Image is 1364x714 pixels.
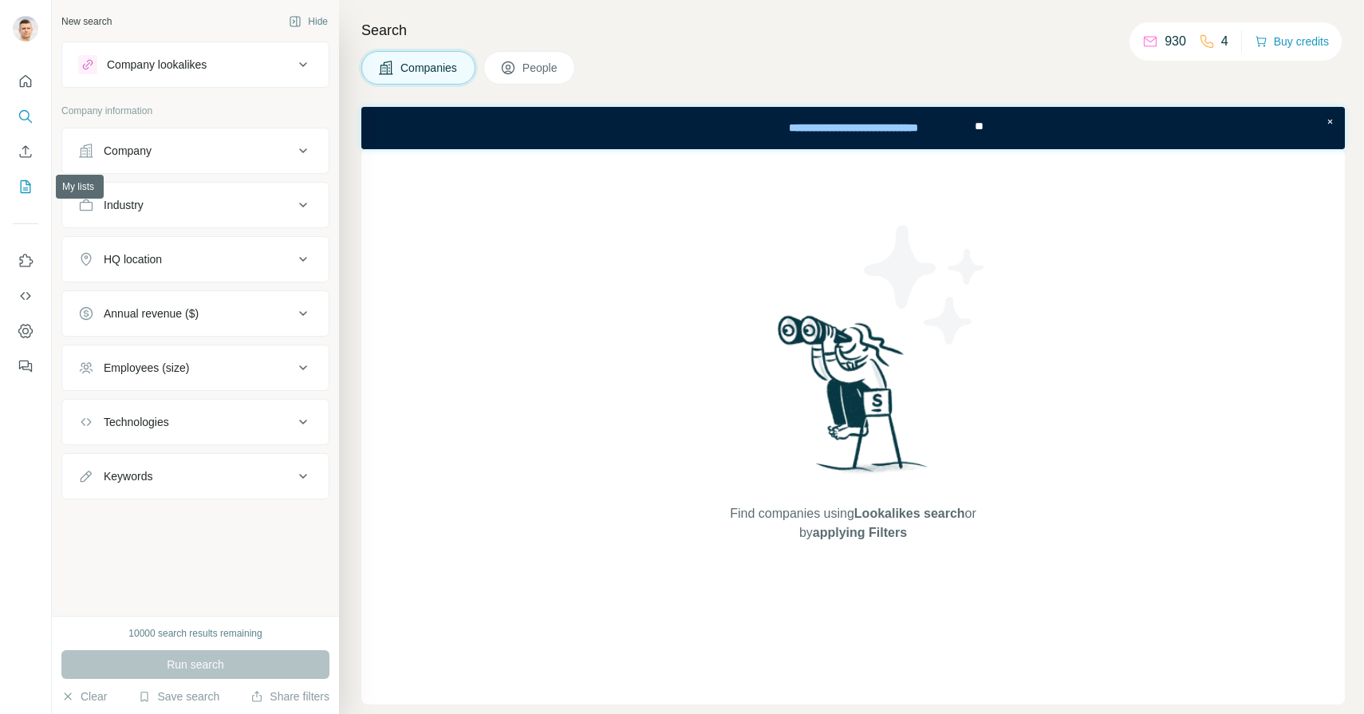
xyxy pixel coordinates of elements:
div: New search [61,14,112,29]
button: Keywords [62,457,329,495]
button: Use Surfe on LinkedIn [13,247,38,275]
span: Find companies using or by [725,504,980,542]
span: Companies [400,60,459,76]
div: Company lookalikes [107,57,207,73]
button: Company lookalikes [62,45,329,84]
button: Share filters [250,688,329,704]
div: Keywords [104,468,152,484]
img: Surfe Illustration - Woman searching with binoculars [771,311,936,489]
button: Enrich CSV [13,137,38,166]
span: People [522,60,559,76]
button: Save search [138,688,219,704]
span: Lookalikes search [854,507,965,520]
img: Surfe Illustration - Stars [853,213,997,357]
button: Clear [61,688,107,704]
div: HQ location [104,251,162,267]
button: Company [62,132,329,170]
img: Avatar [13,16,38,41]
div: 10000 search results remaining [128,626,262,641]
button: Use Surfe API [13,282,38,310]
div: Company [104,143,152,159]
button: Industry [62,186,329,224]
button: Employees (size) [62,349,329,387]
iframe: Banner [361,107,1345,149]
h4: Search [361,19,1345,41]
button: HQ location [62,240,329,278]
button: Technologies [62,403,329,441]
p: 4 [1221,32,1228,51]
button: Dashboard [13,317,38,345]
div: Employees (size) [104,360,189,376]
div: Industry [104,197,144,213]
span: applying Filters [813,526,907,539]
button: Quick start [13,67,38,96]
button: Feedback [13,352,38,381]
button: Search [13,102,38,131]
p: 930 [1165,32,1186,51]
button: Buy credits [1255,30,1329,53]
button: Hide [278,10,339,34]
p: Company information [61,104,329,118]
button: Annual revenue ($) [62,294,329,333]
div: Annual revenue ($) [104,306,199,321]
div: Technologies [104,414,169,430]
button: My lists [13,172,38,201]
